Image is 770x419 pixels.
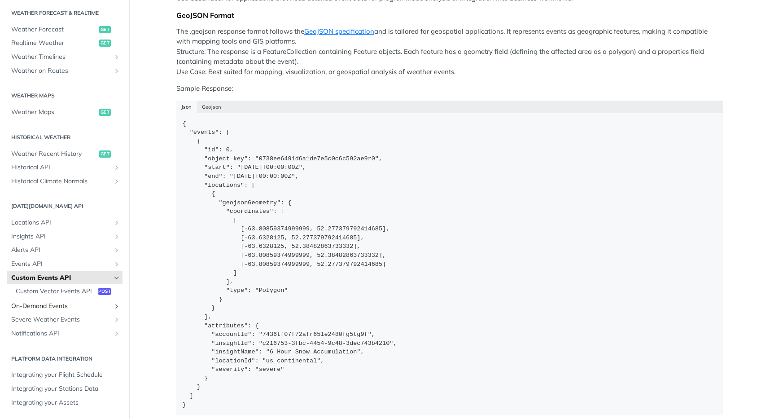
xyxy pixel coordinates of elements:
[304,27,374,35] a: GeoJSON specification
[7,396,122,410] a: Integrating your Assets
[11,39,97,48] span: Realtime Weather
[7,50,122,64] a: Weather TimelinesShow subpages for Weather Timelines
[11,218,111,227] span: Locations API
[113,219,120,226] button: Show subpages for Locations API
[7,271,122,285] a: Custom Events APIHide subpages for Custom Events API
[7,202,122,210] h2: [DATE][DOMAIN_NAME] API
[7,92,122,100] h2: Weather Maps
[11,398,120,407] span: Integrating your Assets
[7,147,122,161] a: Weather Recent Historyget
[7,300,122,313] a: On-Demand EventsShow subpages for On-Demand Events
[176,11,723,20] div: GeoJSON Format
[7,313,122,326] a: Severe Weather EventsShow subpages for Severe Weather Events
[113,260,120,268] button: Show subpages for Events API
[7,257,122,271] a: Events APIShow subpages for Events API
[7,9,122,17] h2: Weather Forecast & realtime
[7,161,122,174] a: Historical APIShow subpages for Historical API
[11,329,111,338] span: Notifications API
[11,177,111,186] span: Historical Climate Normals
[7,382,122,396] a: Integrating your Stations Data
[11,25,97,34] span: Weather Forecast
[16,287,96,296] span: Custom Vector Events API
[11,66,111,75] span: Weather on Routes
[99,109,111,116] span: get
[11,53,111,62] span: Weather Timelines
[7,36,122,50] a: Realtime Weatherget
[7,355,122,363] h2: Platform DATA integration
[11,108,97,117] span: Weather Maps
[99,40,111,47] span: get
[11,273,111,282] span: Custom Events API
[11,246,111,255] span: Alerts API
[7,230,122,243] a: Insights APIShow subpages for Insights API
[11,163,111,172] span: Historical API
[11,370,120,379] span: Integrating your Flight Schedule
[7,64,122,78] a: Weather on RoutesShow subpages for Weather on Routes
[7,368,122,382] a: Integrating your Flight Schedule
[113,316,120,323] button: Show subpages for Severe Weather Events
[11,315,111,324] span: Severe Weather Events
[183,119,717,410] div: { "events": [ { "id": 0, "object_key": "0738ee6491d6a1de7e5c0c6c592ae9r0", "start": "[DATE]T00:00...
[11,384,120,393] span: Integrating your Stations Data
[113,303,120,310] button: Show subpages for On-Demand Events
[176,26,723,77] p: The .geojson response format follows the and is tailored for geospatial applications. It represen...
[113,164,120,171] button: Show subpages for Historical API
[113,233,120,240] button: Show subpages for Insights API
[176,84,723,94] p: Sample Response:
[11,302,111,311] span: On-Demand Events
[197,101,227,113] button: GeoJson
[113,67,120,75] button: Show subpages for Weather on Routes
[98,288,111,295] span: post
[113,274,120,282] button: Hide subpages for Custom Events API
[7,106,122,119] a: Weather Mapsget
[113,53,120,61] button: Show subpages for Weather Timelines
[113,247,120,254] button: Show subpages for Alerts API
[11,232,111,241] span: Insights API
[99,26,111,33] span: get
[113,178,120,185] button: Show subpages for Historical Climate Normals
[11,150,97,159] span: Weather Recent History
[113,330,120,337] button: Show subpages for Notifications API
[7,327,122,340] a: Notifications APIShow subpages for Notifications API
[7,216,122,229] a: Locations APIShow subpages for Locations API
[11,285,122,298] a: Custom Vector Events APIpost
[11,260,111,269] span: Events API
[7,243,122,257] a: Alerts APIShow subpages for Alerts API
[7,175,122,188] a: Historical Climate NormalsShow subpages for Historical Climate Normals
[99,150,111,158] span: get
[7,23,122,36] a: Weather Forecastget
[7,133,122,141] h2: Historical Weather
